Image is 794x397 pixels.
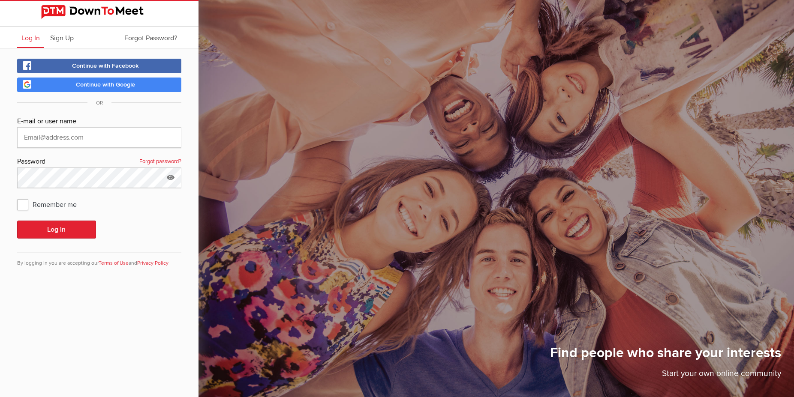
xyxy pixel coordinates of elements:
[46,27,78,48] a: Sign Up
[17,252,181,267] div: By logging in you are accepting our and
[17,221,96,239] button: Log In
[21,34,40,42] span: Log In
[17,156,181,167] div: Password
[17,78,181,92] a: Continue with Google
[17,59,181,73] a: Continue with Facebook
[72,62,139,69] span: Continue with Facebook
[87,100,111,106] span: OR
[120,27,181,48] a: Forgot Password?
[550,367,781,384] p: Start your own online community
[124,34,177,42] span: Forgot Password?
[50,34,74,42] span: Sign Up
[17,127,181,148] input: Email@address.com
[41,5,158,19] img: DownToMeet
[550,344,781,367] h1: Find people who share your interests
[17,197,85,212] span: Remember me
[17,116,181,127] div: E-mail or user name
[99,260,129,266] a: Terms of Use
[76,81,135,88] span: Continue with Google
[17,27,44,48] a: Log In
[139,156,181,167] a: Forgot password?
[137,260,168,266] a: Privacy Policy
